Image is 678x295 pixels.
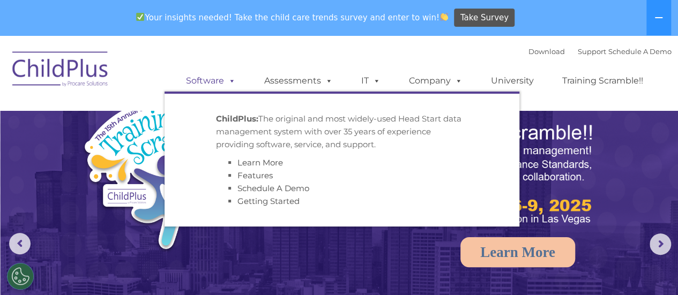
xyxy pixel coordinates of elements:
span: Your insights needed! Take the child care trends survey and enter to win! [132,7,453,28]
span: Take Survey [460,9,509,27]
a: Training Scramble!! [552,70,654,92]
img: ✅ [136,13,144,21]
span: Phone number [149,115,195,123]
a: Getting Started [237,196,300,206]
a: Learn More [237,157,283,168]
a: IT [351,70,391,92]
a: Software [175,70,247,92]
button: Cookies Settings [7,263,34,290]
a: Support [578,47,606,56]
a: Company [398,70,473,92]
a: Schedule A Demo [237,183,309,193]
img: 👏 [440,13,448,21]
span: Last name [149,71,182,79]
a: Features [237,170,273,180]
a: University [480,70,545,92]
strong: ChildPlus: [216,114,258,124]
p: The original and most widely-used Head Start data management system with over 35 years of experie... [216,112,468,151]
a: Download [528,47,565,56]
font: | [528,47,672,56]
a: Take Survey [454,9,515,27]
a: Schedule A Demo [608,47,672,56]
img: ChildPlus by Procare Solutions [7,44,114,97]
a: Assessments [254,70,344,92]
a: Learn More [460,237,575,267]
